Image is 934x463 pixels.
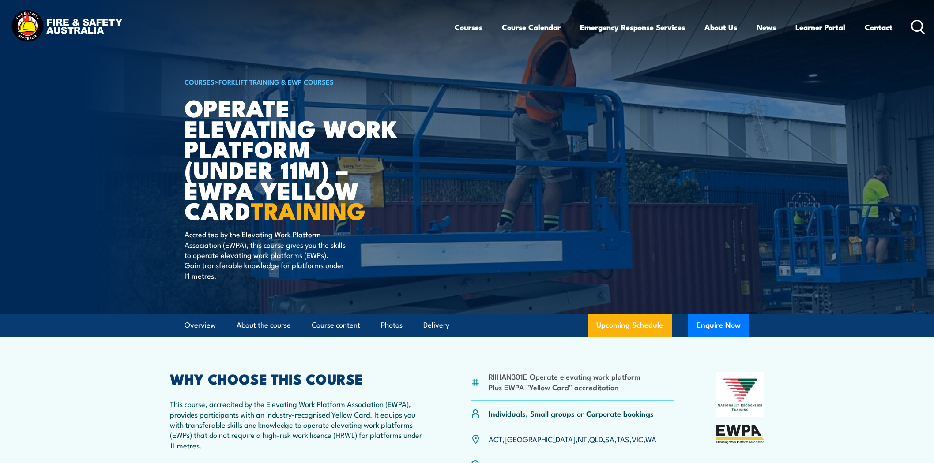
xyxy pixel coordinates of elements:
[489,434,656,444] p: , , , , , , ,
[716,372,764,417] img: Nationally Recognised Training logo.
[381,314,403,337] a: Photos
[645,433,656,444] a: WA
[312,314,360,337] a: Course content
[455,15,482,39] a: Courses
[865,15,893,39] a: Contact
[170,399,428,450] p: This course, accredited by the Elevating Work Platform Association (EWPA), provides participants ...
[423,314,449,337] a: Delivery
[502,15,561,39] a: Course Calendar
[251,191,365,228] strong: TRAINING
[185,314,216,337] a: Overview
[588,314,672,337] a: Upcoming Schedule
[688,314,749,337] button: Enquire Now
[757,15,776,39] a: News
[704,15,737,39] a: About Us
[605,433,614,444] a: SA
[218,77,334,86] a: Forklift Training & EWP Courses
[489,371,640,381] li: RIIHAN301E Operate elevating work platform
[185,77,215,86] a: COURSES
[589,433,603,444] a: QLD
[185,97,403,220] h1: Operate Elevating Work Platform (under 11m) – EWPA Yellow Card
[237,314,291,337] a: About the course
[185,229,346,280] p: Accredited by the Elevating Work Platform Association (EWPA), this course gives you the skills to...
[489,382,640,392] li: Plus EWPA "Yellow Card" accreditation
[617,433,629,444] a: TAS
[170,372,428,385] h2: WHY CHOOSE THIS COURSE
[489,433,502,444] a: ACT
[578,433,587,444] a: NT
[632,433,643,444] a: VIC
[580,15,685,39] a: Emergency Response Services
[505,433,576,444] a: [GEOGRAPHIC_DATA]
[185,76,403,87] h6: >
[716,425,764,444] img: EWPA
[795,15,845,39] a: Learner Portal
[489,408,654,418] p: Individuals, Small groups or Corporate bookings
